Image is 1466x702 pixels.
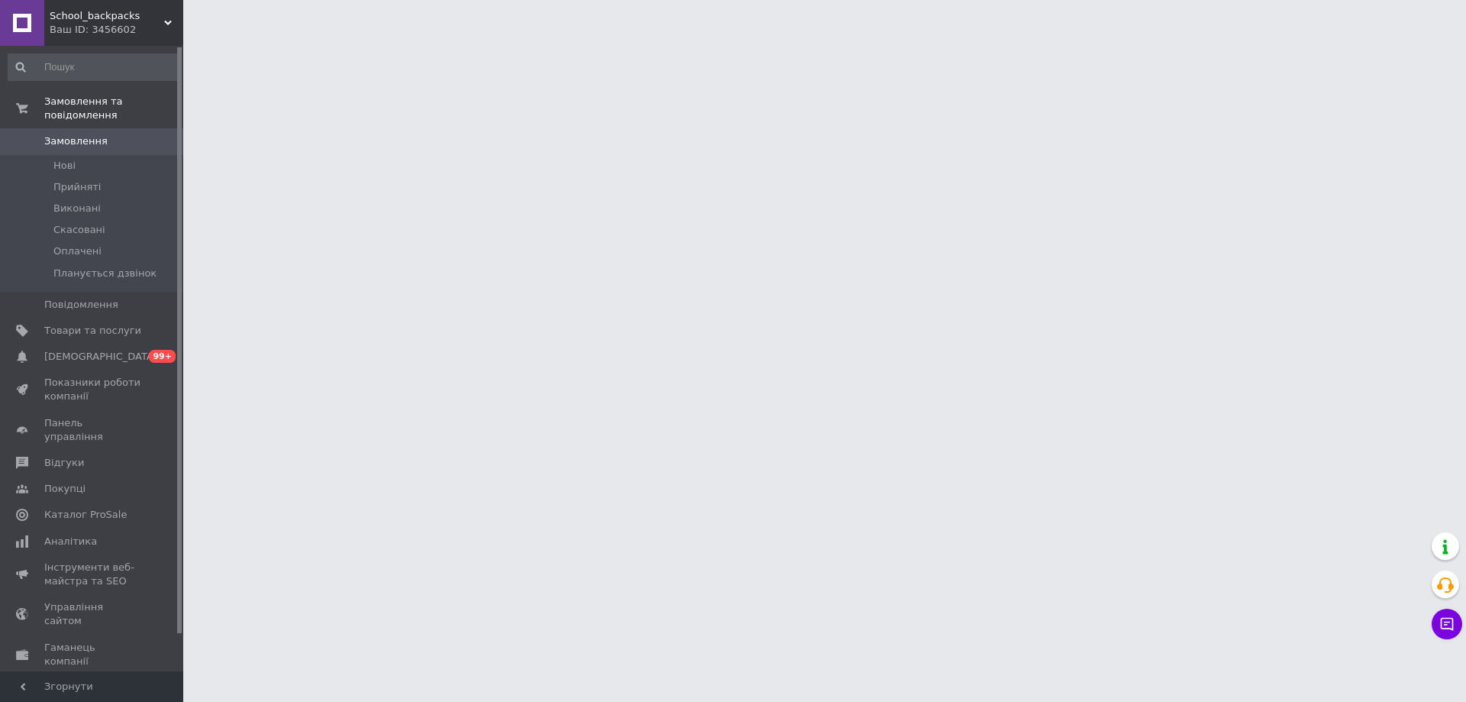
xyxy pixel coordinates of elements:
[44,641,141,668] span: Гаманець компанії
[1432,609,1462,639] button: Чат з покупцем
[44,416,141,444] span: Панель управління
[8,53,180,81] input: Пошук
[44,376,141,403] span: Показники роботи компанії
[44,561,141,588] span: Інструменти веб-майстра та SEO
[50,23,183,37] div: Ваш ID: 3456602
[44,350,157,364] span: [DEMOGRAPHIC_DATA]
[53,223,105,237] span: Скасовані
[44,95,183,122] span: Замовлення та повідомлення
[44,508,127,522] span: Каталог ProSale
[50,9,164,23] span: School_backpacks
[44,535,97,548] span: Аналітика
[44,482,86,496] span: Покупці
[44,324,141,338] span: Товари та послуги
[53,159,76,173] span: Нові
[44,298,118,312] span: Повідомлення
[44,600,141,628] span: Управління сайтом
[53,244,102,258] span: Оплачені
[53,180,101,194] span: Прийняті
[53,202,101,215] span: Виконані
[149,350,176,363] span: 99+
[44,456,84,470] span: Відгуки
[53,267,157,280] span: Планується дзвінок
[44,134,108,148] span: Замовлення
